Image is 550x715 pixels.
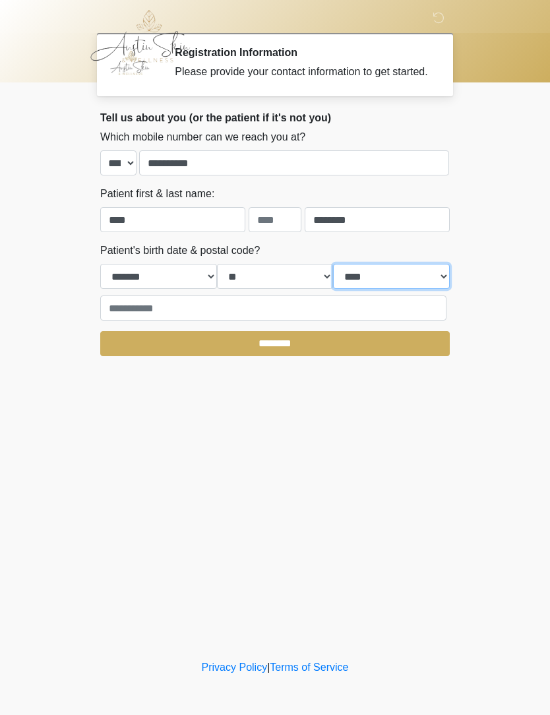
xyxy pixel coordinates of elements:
label: Which mobile number can we reach you at? [100,129,305,145]
label: Patient first & last name: [100,186,214,202]
h2: Tell us about you (or the patient if it's not you) [100,111,450,124]
a: | [267,662,270,673]
label: Patient's birth date & postal code? [100,243,260,259]
a: Terms of Service [270,662,348,673]
a: Privacy Policy [202,662,268,673]
img: Austin Skin & Wellness Logo [87,10,204,63]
